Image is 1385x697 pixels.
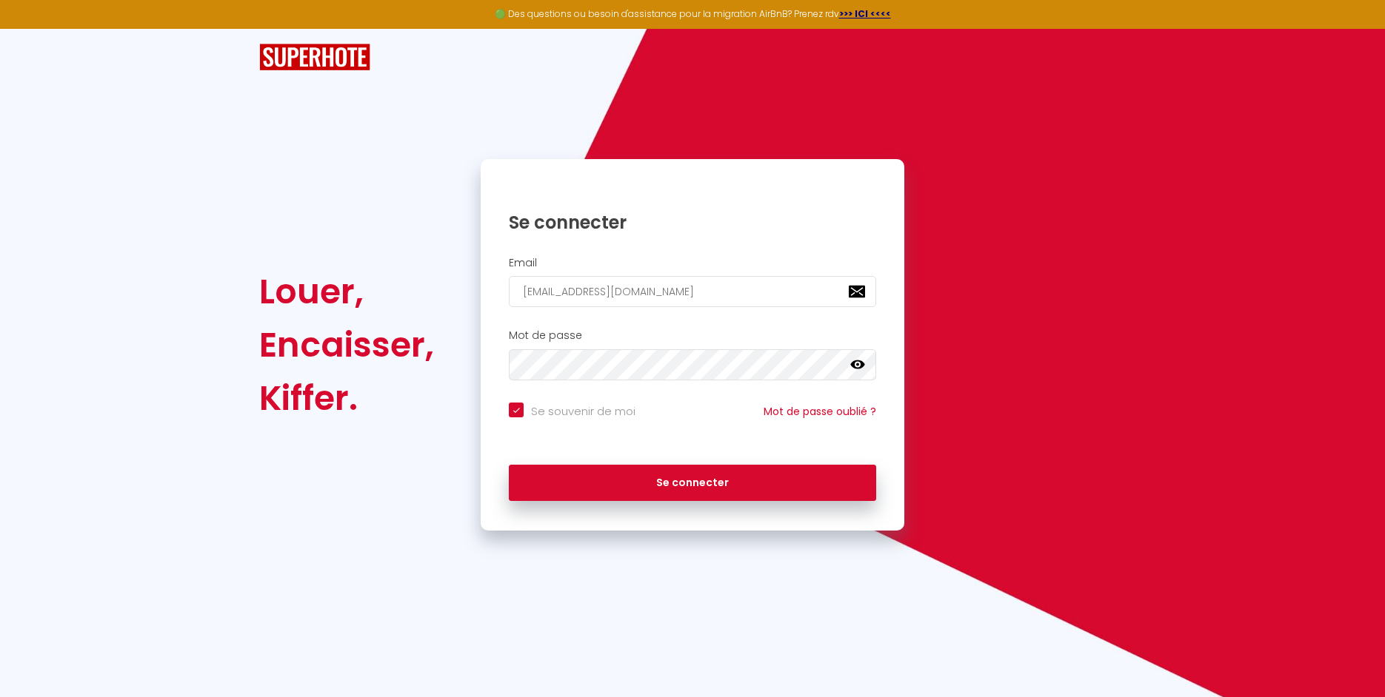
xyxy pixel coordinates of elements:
div: Encaisser, [259,318,434,371]
a: Mot de passe oublié ? [764,404,876,419]
h1: Se connecter [509,211,876,234]
h2: Mot de passe [509,329,876,342]
input: Ton Email [509,276,876,307]
h2: Email [509,257,876,269]
div: Louer, [259,265,434,318]
img: SuperHote logo [259,44,370,71]
button: Se connecter [509,465,876,502]
a: >>> ICI <<<< [839,7,891,20]
div: Kiffer. [259,371,434,425]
